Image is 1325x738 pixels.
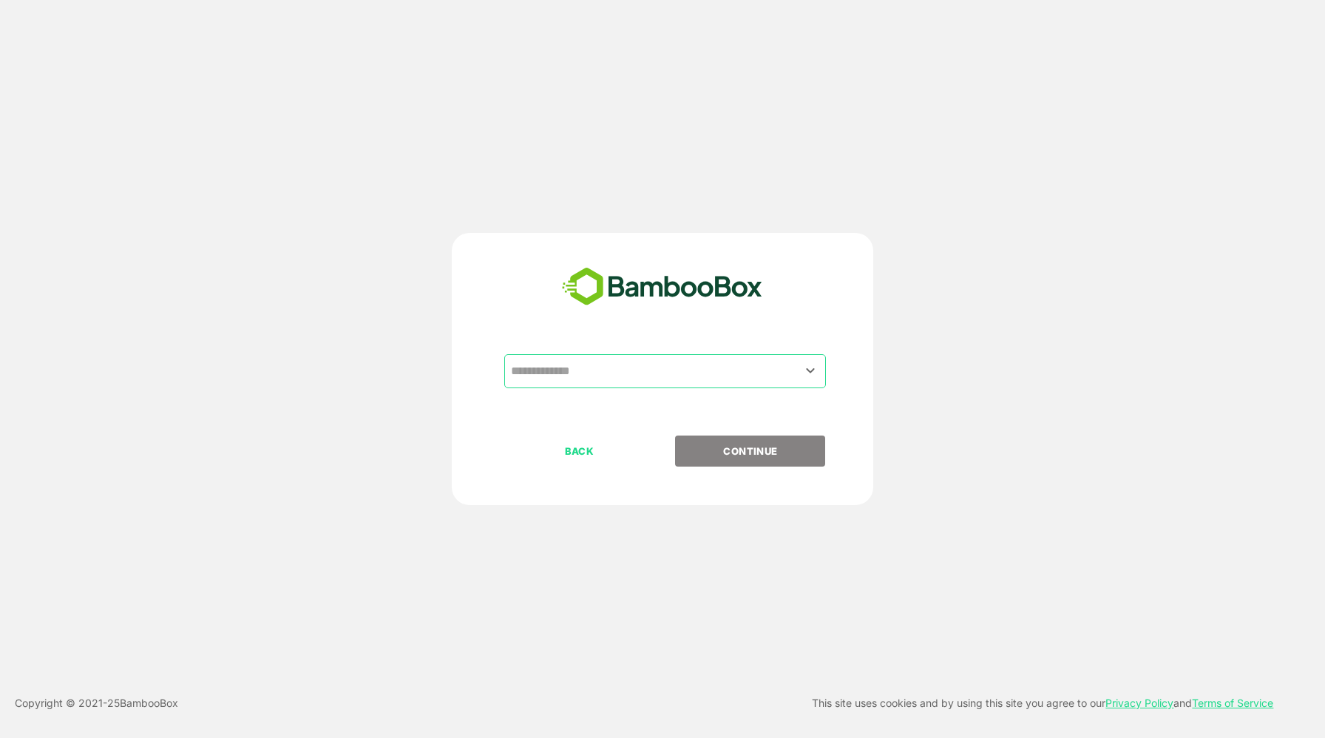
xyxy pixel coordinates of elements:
[812,694,1273,712] p: This site uses cookies and by using this site you agree to our and
[504,436,654,467] button: BACK
[506,443,654,459] p: BACK
[801,361,821,381] button: Open
[677,443,824,459] p: CONTINUE
[675,436,825,467] button: CONTINUE
[1192,697,1273,709] a: Terms of Service
[554,263,770,311] img: bamboobox
[1105,697,1173,709] a: Privacy Policy
[15,694,178,712] p: Copyright © 2021- 25 BambooBox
